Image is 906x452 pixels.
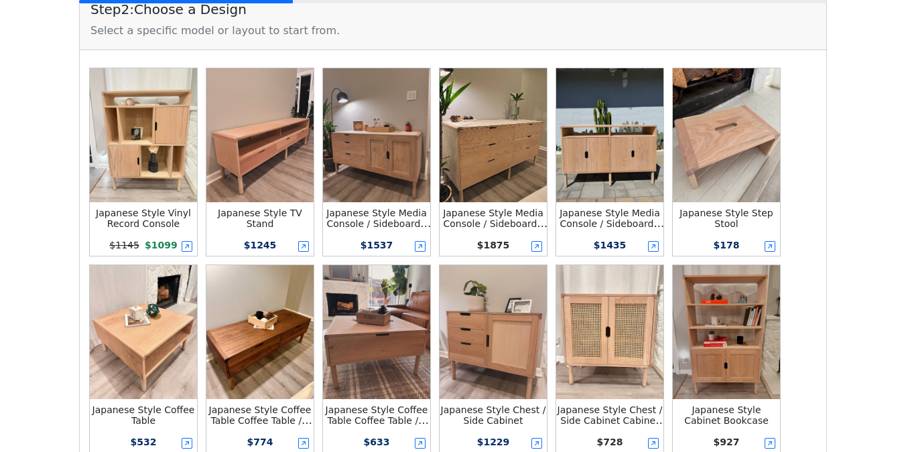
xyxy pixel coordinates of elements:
small: Japanese Style Vinyl Record Console [96,208,191,229]
button: Japanese Style Media Console / Sideboard / Credenza Dresser w/ 6-drawerJapanese Style Media Conso... [438,66,549,258]
span: $ 728 [597,437,623,447]
div: Select a specific model or layout to start from. [90,23,816,39]
img: Japanese Style Media Console / Sideboard / Credenza Dresser w/ 6-drawer [440,68,547,202]
button: Japanese Style Media Console / Sideboard / CredenzaJapanese Style Media Console / Sideboard / Cre... [321,66,432,258]
img: Japanese Style Coffee Table [90,265,197,399]
span: $ 774 [247,437,273,447]
span: $ 1229 [477,437,510,447]
div: Japanese Style Coffee Table Coffee Table /w Darwer & Shelf [323,404,430,426]
button: Japanese Style TV StandJapanese Style TV Stand$1245 [204,66,316,258]
span: $ 1099 [145,240,178,250]
img: Japanese Style Step Stool [673,68,780,202]
button: Japanese Style Vinyl Record ConsoleJapanese Style Vinyl Record Console$1145$1099 [88,66,199,258]
button: Japanese Style Step StoolJapanese Style Step Stool$178 [671,66,782,258]
img: Japanese Style TV Stand [206,68,314,202]
div: Japanese Style Chest / Side Cabinet Cabinet /w 2-door [556,404,663,426]
div: Japanese Style Chest / Side Cabinet [440,404,547,426]
small: Japanese Style Coffee Table [92,404,195,426]
small: Japanese Style Chest / Side Cabinet Cabinet /w 2-door [558,404,667,437]
img: Japanese Style Media Console / Sideboard / Credenza Media Console /w Top Shelf [556,68,663,202]
button: Japanese Style Media Console / Sideboard / Credenza Media Console /w Top ShelfJapanese Style Medi... [554,66,665,258]
div: Japanese Style Media Console / Sideboard / Credenza Dresser w/ 6-drawer [440,208,547,229]
span: $ 633 [364,437,390,447]
img: Japanese Style Media Console / Sideboard / Credenza [323,68,430,202]
img: Japanese Style Coffee Table Coffee Table /w Darwer & Shelf [323,265,430,399]
small: Japanese Style Media Console / Sideboard / Credenza Media Console /w Top Shelf [560,208,664,250]
div: Japanese Style Cabinet Bookcase [673,404,780,426]
small: Japanese Style Media Console / Sideboard / Credenza Dresser w/ 6-drawer [443,208,547,250]
span: $ 1875 [477,240,510,250]
img: Japanese Style Vinyl Record Console [90,68,197,202]
div: Japanese Style Step Stool [673,208,780,229]
img: Japanese Style Chest / Side Cabinet [440,265,547,399]
small: Japanese Style Step Stool [679,208,773,229]
div: Japanese Style Coffee Table [90,404,197,426]
img: Japanese Style Chest / Side Cabinet Cabinet /w 2-door [556,265,663,399]
small: Japanese Style Chest / Side Cabinet [441,404,546,426]
small: Japanese Style Cabinet Bookcase [684,404,769,426]
span: $ 927 [714,437,740,447]
span: $ 1245 [244,240,277,250]
s: $ 1145 [109,240,139,250]
span: $ 1537 [361,240,393,250]
small: Japanese Style Coffee Table Coffee Table /w Darwer & Shelf [326,404,430,437]
h5: Step 2 : Choose a Design [90,1,816,17]
div: Japanese Style TV Stand [206,208,314,229]
span: $ 1435 [594,240,627,250]
img: Japanese Style Cabinet Bookcase [673,265,780,399]
div: Japanese Style Media Console / Sideboard / Credenza Media Console /w Top Shelf [556,208,663,229]
span: $ 178 [714,240,740,250]
div: Japanese Style Coffee Table Coffee Table /w 2-darwer [206,404,314,426]
small: Japanese Style Media Console / Sideboard / Credenza [326,208,431,240]
div: Japanese Style Media Console / Sideboard / Credenza [323,208,430,229]
small: Japanese Style TV Stand [218,208,302,229]
img: Japanese Style Coffee Table Coffee Table /w 2-darwer [206,265,314,399]
div: Japanese Style Vinyl Record Console [90,208,197,229]
span: $ 532 [131,437,157,447]
small: Japanese Style Coffee Table Coffee Table /w 2-darwer [209,404,313,437]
